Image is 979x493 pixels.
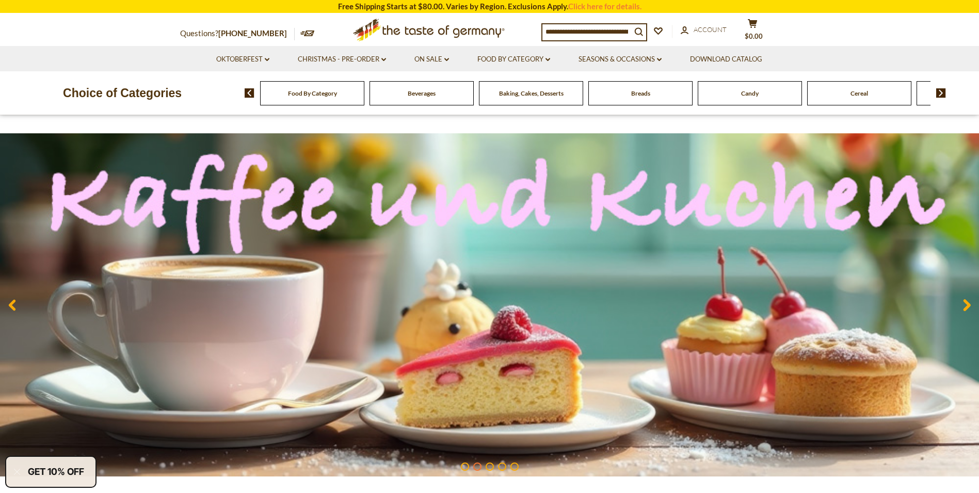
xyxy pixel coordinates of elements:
img: next arrow [936,88,946,98]
a: Cereal [850,89,868,97]
p: Questions? [180,27,295,40]
a: Click here for details. [568,2,641,11]
a: [PHONE_NUMBER] [218,28,287,38]
a: Candy [741,89,759,97]
button: $0.00 [737,19,768,44]
a: Food By Category [288,89,337,97]
a: Download Catalog [690,54,762,65]
a: Oktoberfest [216,54,269,65]
span: $0.00 [745,32,763,40]
a: On Sale [414,54,449,65]
a: Christmas - PRE-ORDER [298,54,386,65]
img: previous arrow [245,88,254,98]
a: Seasons & Occasions [579,54,662,65]
a: Beverages [408,89,436,97]
a: Account [681,24,727,36]
a: Baking, Cakes, Desserts [499,89,564,97]
a: Food By Category [477,54,550,65]
a: Breads [631,89,650,97]
span: Account [694,25,727,34]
